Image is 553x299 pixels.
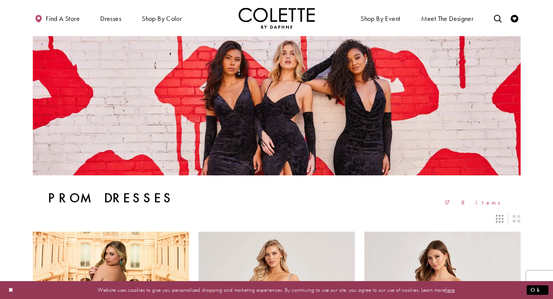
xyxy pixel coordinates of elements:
span: 178 items [444,199,505,206]
button: Submit Dialog [527,285,548,295]
span: Switch layout to 2 columns [513,215,520,223]
h1: Prom Dresses [48,191,174,206]
a: Visit Home Page [239,8,315,29]
span: Meet the designer [421,15,474,22]
a: here [445,286,455,294]
div: Layout Controls [28,210,525,227]
span: Find a store [46,15,80,22]
p: Website uses cookies to give you personalized shopping and marketing experiences. By continuing t... [55,285,498,295]
a: Toggle search [492,8,503,29]
span: Dresses [98,8,123,29]
a: Meet the designer [419,8,476,29]
img: Colette by Daphne [239,8,315,29]
span: Switch layout to 3 columns [496,215,503,223]
a: Find a store [33,8,82,29]
span: Shop By Event [361,15,400,22]
a: Check Wishlist [509,8,520,29]
span: Dresses [100,15,121,22]
span: Shop by color [142,15,182,22]
span: Shop by color [140,8,184,29]
button: Close Dialog [5,283,18,297]
span: Shop By Event [359,8,402,29]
